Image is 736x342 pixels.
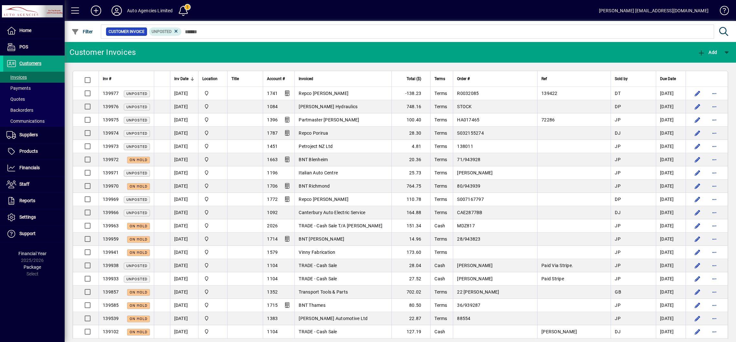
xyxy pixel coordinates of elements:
span: Partmaster [PERSON_NAME] [299,117,359,122]
td: [DATE] [170,285,198,299]
span: Customers [19,61,41,66]
button: More options [709,168,720,178]
button: Add [86,5,106,16]
span: 1396 [267,117,278,122]
span: JP [615,236,621,242]
span: S007167797 [457,197,484,202]
span: Rangiora [202,222,223,229]
td: 22.87 [391,312,430,325]
td: 151.34 [391,219,430,233]
span: Unposted [126,264,147,268]
button: More options [709,221,720,231]
span: 139933 [103,276,119,281]
td: [DATE] [170,272,198,285]
span: 22 [PERSON_NAME] [457,289,499,295]
span: 2026 [267,223,278,228]
span: Terms [434,250,447,255]
span: Vinny Fabrication [299,250,335,255]
button: More options [709,247,720,257]
span: Cash [434,263,445,268]
span: 139974 [103,130,119,136]
span: 139963 [103,223,119,228]
span: JP [615,250,621,255]
span: Invoices [6,75,27,80]
span: Unposted [152,29,172,34]
span: On hold [130,237,147,242]
a: Backorders [3,105,65,116]
div: Order # [457,75,533,82]
a: Support [3,226,65,242]
td: [DATE] [656,100,686,113]
td: 80.50 [391,299,430,312]
span: 1663 [267,157,278,162]
span: DT [615,91,621,96]
td: [DATE] [656,153,686,166]
span: Filter [71,29,93,34]
span: Payments [6,86,31,91]
button: More options [709,313,720,324]
td: [DATE] [656,259,686,272]
span: 139973 [103,144,119,149]
span: Terms [434,303,447,308]
span: Unposted [126,92,147,96]
span: 1092 [267,210,278,215]
span: On hold [130,251,147,255]
td: [DATE] [656,193,686,206]
a: POS [3,39,65,55]
a: Payments [3,83,65,94]
button: More options [709,194,720,204]
td: [DATE] [170,180,198,193]
span: Unposted [126,145,147,149]
div: Title [231,75,259,82]
span: 1104 [267,263,278,268]
span: On hold [130,304,147,308]
span: On hold [130,184,147,189]
td: [DATE] [656,180,686,193]
span: BNT Blenheim [299,157,328,162]
span: Ref [541,75,547,82]
button: Edit [692,313,703,324]
button: Edit [692,141,703,151]
button: More options [709,115,720,125]
button: Edit [692,287,703,297]
div: Total ($) [396,75,427,82]
td: [DATE] [170,153,198,166]
button: Edit [692,168,703,178]
span: 139969 [103,197,119,202]
span: Terms [434,117,447,122]
div: Inv Date [174,75,194,82]
span: Terms [434,170,447,175]
span: Terms [434,144,447,149]
span: 1196 [267,170,278,175]
td: [DATE] [170,193,198,206]
span: S032155274 [457,130,484,136]
button: More options [709,300,720,310]
span: DP [615,104,621,109]
span: Terms [434,91,447,96]
span: 139539 [103,316,119,321]
span: JP [615,170,621,175]
td: 20.36 [391,153,430,166]
span: JP [615,303,621,308]
td: [DATE] [656,166,686,180]
span: Transport Tools & Parts [299,289,348,295]
span: Unposted [126,277,147,281]
td: [DATE] [656,87,686,100]
span: Title [231,75,239,82]
button: Edit [692,115,703,125]
span: Rangiora [202,209,223,216]
span: Inv Date [174,75,188,82]
span: JP [615,117,621,122]
span: Rangiora [202,182,223,190]
span: 1706 [267,183,278,189]
span: 1451 [267,144,278,149]
span: JP [615,276,621,281]
a: Suppliers [3,127,65,143]
button: Edit [692,128,703,138]
td: [DATE] [656,285,686,299]
span: BNT [PERSON_NAME] [299,236,344,242]
span: On hold [130,224,147,228]
a: Products [3,143,65,160]
td: [DATE] [170,219,198,233]
span: DJ [615,130,621,136]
